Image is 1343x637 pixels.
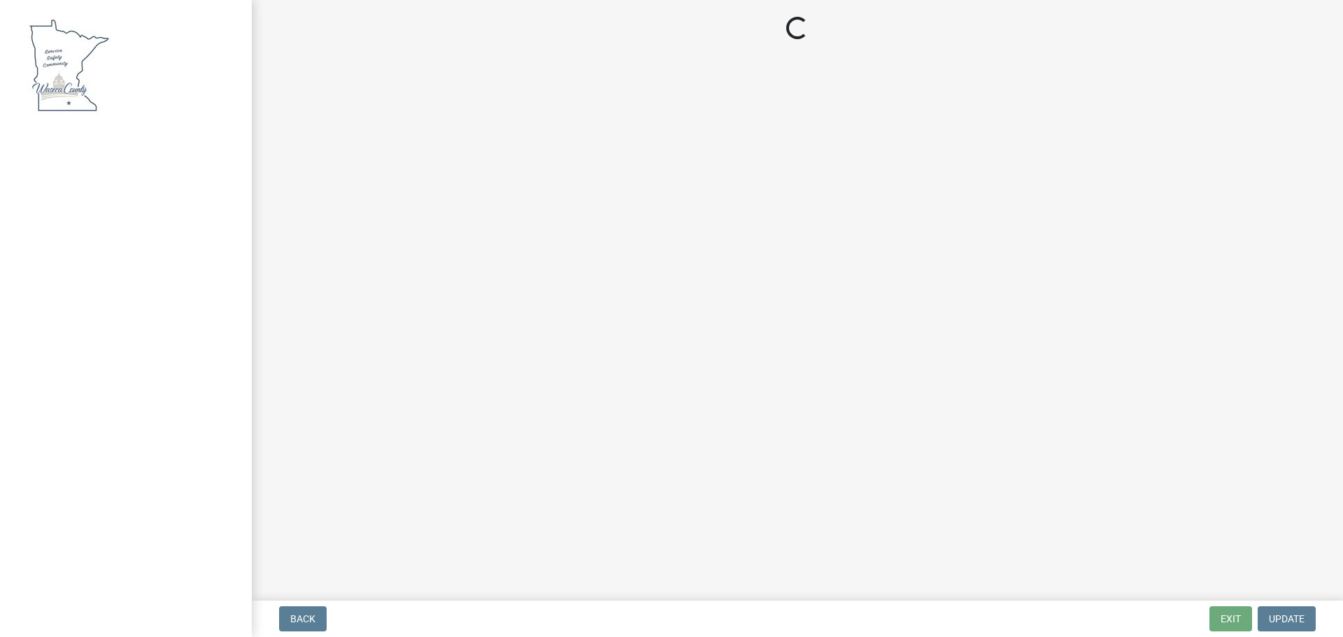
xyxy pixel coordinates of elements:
span: Update [1269,613,1305,624]
img: Waseca County, Minnesota [28,15,111,115]
button: Update [1258,606,1316,631]
span: Back [290,613,315,624]
button: Exit [1209,606,1252,631]
button: Back [279,606,327,631]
